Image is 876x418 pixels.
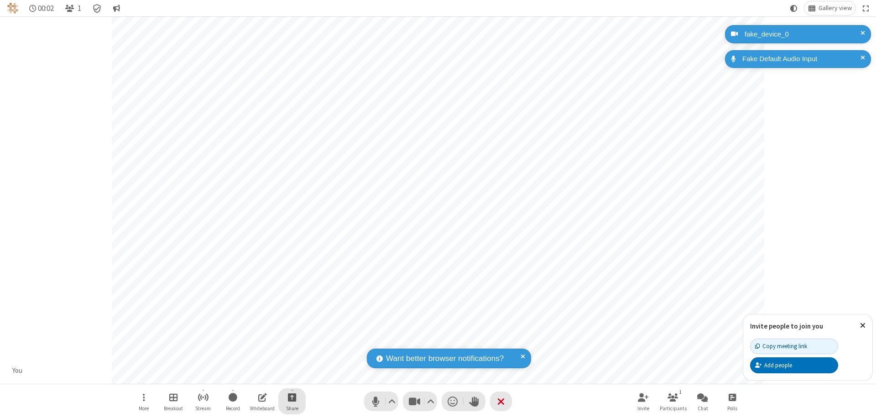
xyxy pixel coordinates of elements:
[226,406,240,411] span: Record
[637,406,649,411] span: Invite
[630,388,657,414] button: Invite participants (⌘+Shift+I)
[278,388,306,414] button: Start sharing
[755,342,807,350] div: Copy meeting link
[195,406,211,411] span: Stream
[741,29,864,40] div: fake_device_0
[89,1,106,15] div: Meeting details Encryption enabled
[659,388,687,414] button: Open participant list
[442,392,464,411] button: Send a reaction
[750,357,838,373] button: Add people
[750,322,823,330] label: Invite people to join you
[464,392,485,411] button: Raise hand
[490,392,512,411] button: End or leave meeting
[364,392,398,411] button: Mute (⌘+Shift+A)
[219,388,246,414] button: Start recording
[719,388,746,414] button: Open poll
[660,406,687,411] span: Participants
[61,1,85,15] button: Open participant list
[386,353,504,365] span: Want better browser notifications?
[249,388,276,414] button: Open shared whiteboard
[403,392,437,411] button: Stop video (⌘+Shift+V)
[7,3,18,14] img: QA Selenium DO NOT DELETE OR CHANGE
[250,406,275,411] span: Whiteboard
[853,314,872,337] button: Close popover
[26,1,58,15] div: Timer
[78,4,81,13] span: 1
[677,388,684,396] div: 1
[750,339,838,354] button: Copy meeting link
[787,1,801,15] button: Using system theme
[109,1,124,15] button: Conversation
[698,406,708,411] span: Chat
[425,392,437,411] button: Video setting
[38,4,54,13] span: 00:02
[189,388,217,414] button: Start streaming
[160,388,187,414] button: Manage Breakout Rooms
[164,406,183,411] span: Breakout
[9,366,26,376] div: You
[804,1,855,15] button: Change layout
[859,1,873,15] button: Fullscreen
[739,54,864,64] div: Fake Default Audio Input
[130,388,157,414] button: Open menu
[286,406,298,411] span: Share
[689,388,716,414] button: Open chat
[139,406,149,411] span: More
[819,5,852,12] span: Gallery view
[727,406,737,411] span: Polls
[386,392,398,411] button: Audio settings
